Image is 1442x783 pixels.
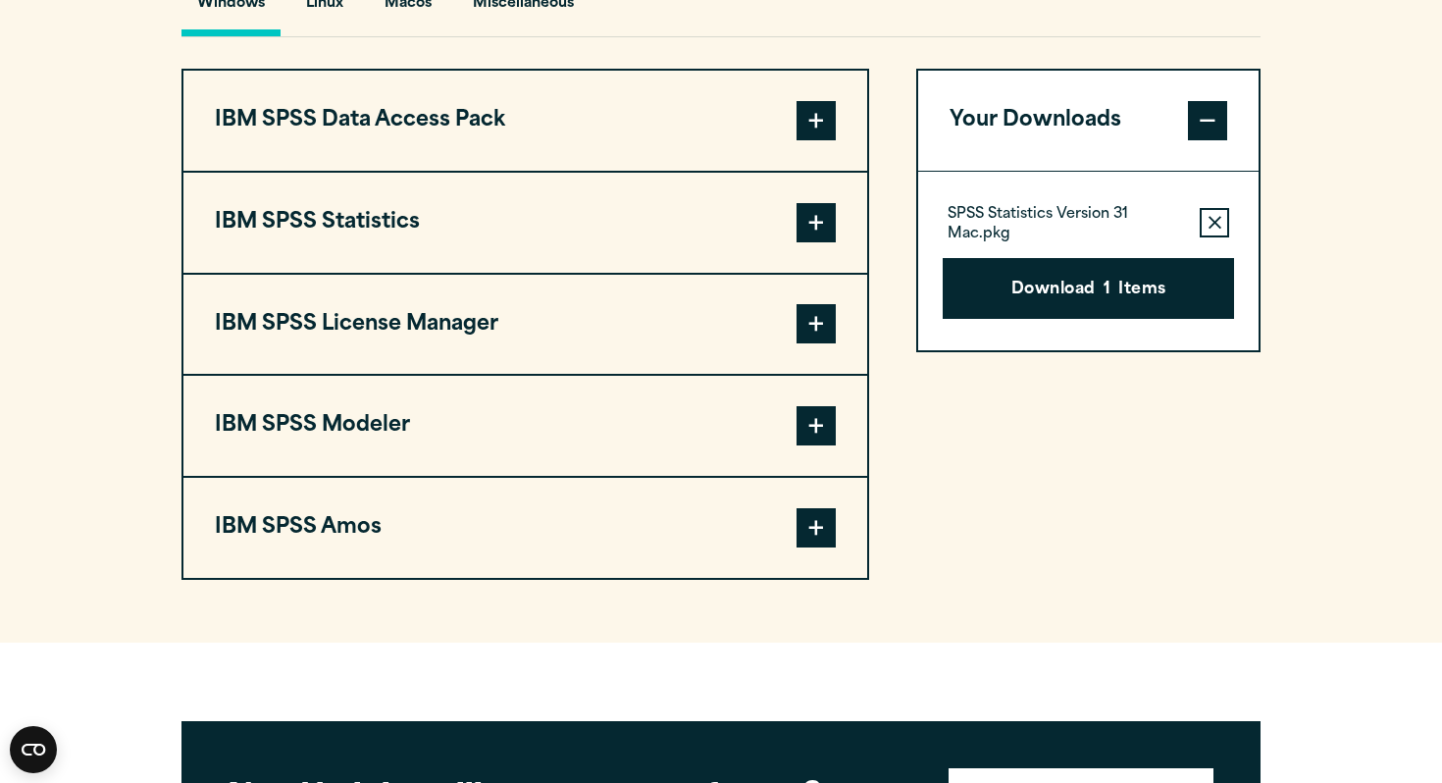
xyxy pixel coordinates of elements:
div: Your Downloads [918,171,1259,350]
button: IBM SPSS Statistics [183,173,867,273]
button: Your Downloads [918,71,1259,171]
button: Open CMP widget [10,726,57,773]
button: IBM SPSS Data Access Pack [183,71,867,171]
button: IBM SPSS License Manager [183,275,867,375]
span: 1 [1104,278,1110,303]
button: IBM SPSS Amos [183,478,867,578]
button: IBM SPSS Modeler [183,376,867,476]
p: SPSS Statistics Version 31 Mac.pkg [948,205,1184,244]
button: Download1Items [943,258,1234,319]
